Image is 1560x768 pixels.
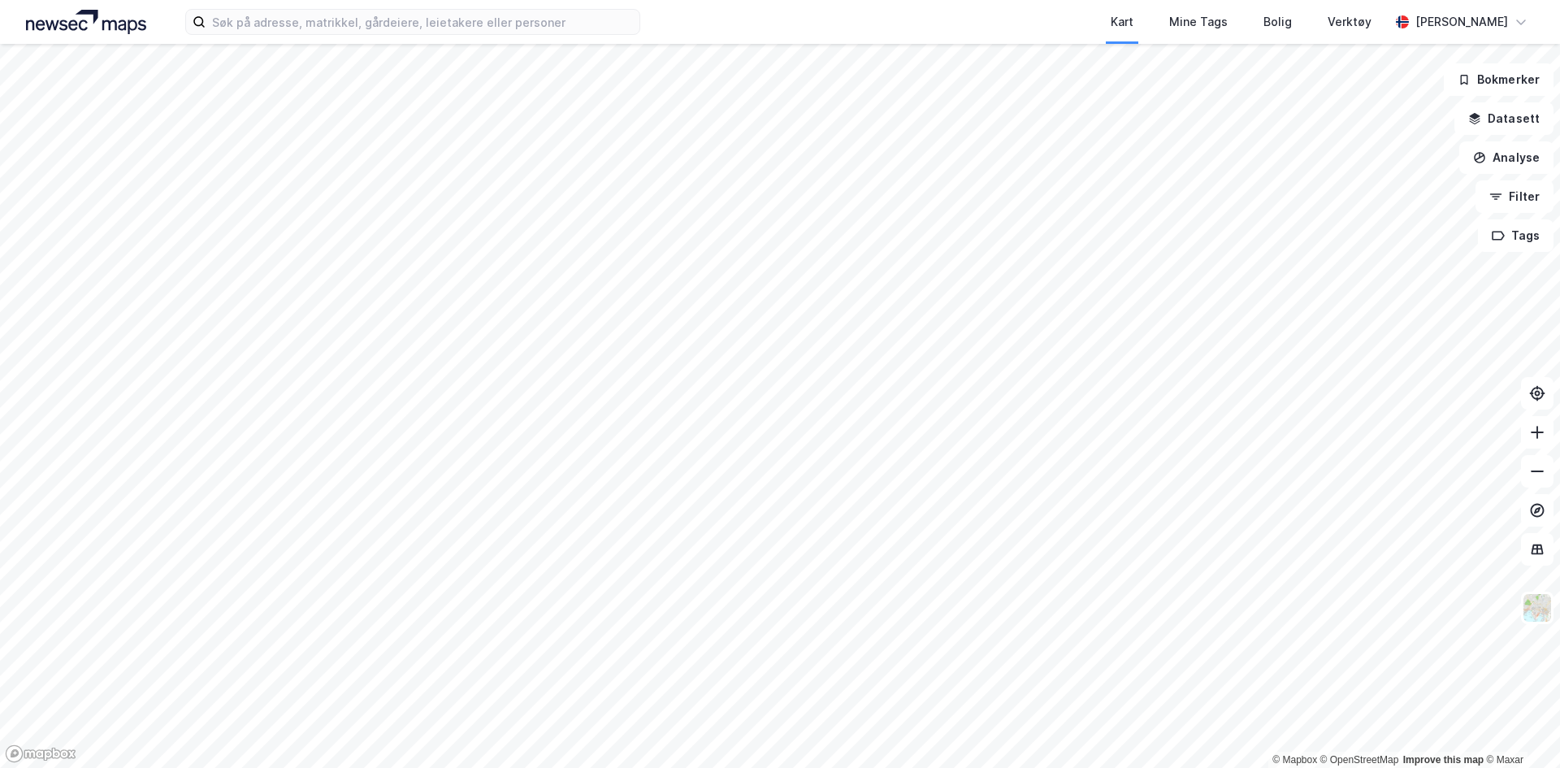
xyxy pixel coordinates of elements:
div: Bolig [1263,12,1292,32]
div: Mine Tags [1169,12,1228,32]
iframe: Chat Widget [1479,690,1560,768]
div: Verktøy [1328,12,1371,32]
img: logo.a4113a55bc3d86da70a041830d287a7e.svg [26,10,146,34]
div: Kontrollprogram for chat [1479,690,1560,768]
div: Kart [1111,12,1133,32]
input: Søk på adresse, matrikkel, gårdeiere, leietakere eller personer [206,10,639,34]
div: [PERSON_NAME] [1415,12,1508,32]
